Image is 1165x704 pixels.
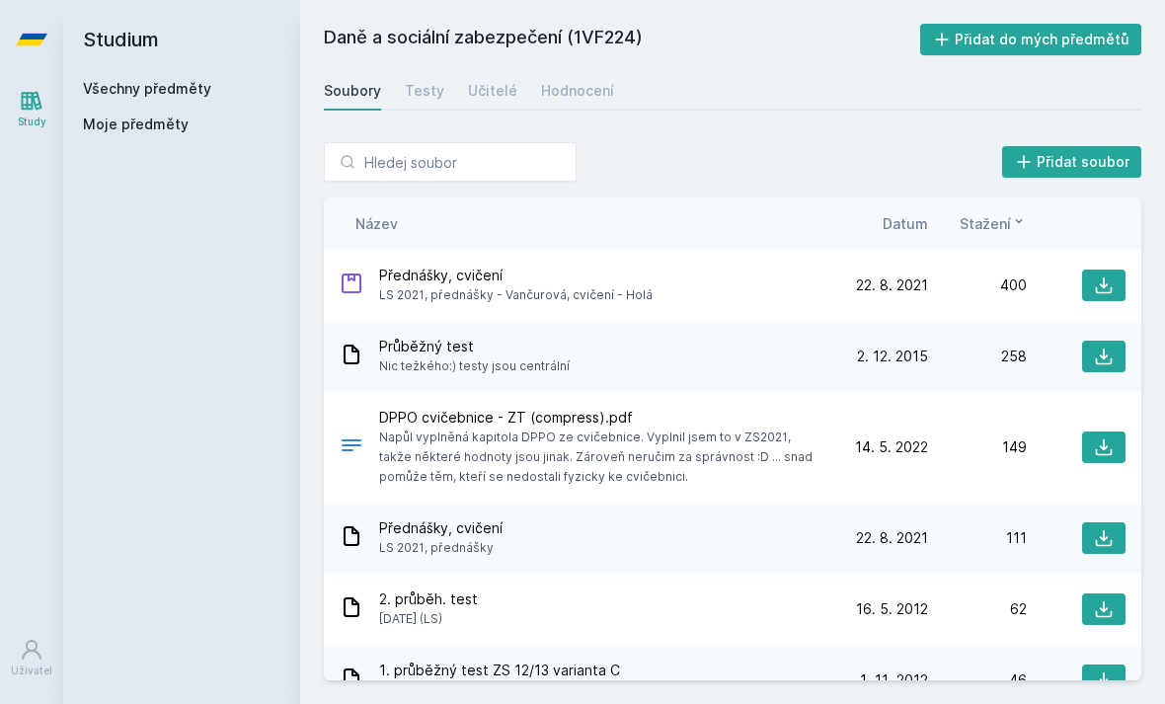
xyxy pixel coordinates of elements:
span: Stažení [960,213,1011,234]
a: Učitelé [468,71,517,111]
div: 149 [928,437,1027,457]
div: 46 [928,670,1027,690]
span: 16. 5. 2012 [856,599,928,619]
span: Přednášky, cvičení [379,266,653,285]
span: 1. 11. 2012 [860,670,928,690]
button: Stažení [960,213,1027,234]
span: DPPO cvičebnice - ZT (compress).pdf [379,408,821,428]
a: Uživatel [4,628,59,688]
input: Hledej soubor [324,142,577,182]
span: Napůl vyplněná kapitola DPPO ze cvičebnice. Vyplnil jsem to v ZS2021, takže některé hodnoty jsou ... [379,428,821,487]
span: 22. 8. 2021 [856,528,928,548]
div: .ZIP [340,272,363,300]
a: Hodnocení [541,71,614,111]
div: Hodnocení [541,81,614,101]
div: 258 [928,347,1027,366]
div: PDF [340,433,363,462]
div: Soubory [324,81,381,101]
h2: Daně a sociální zabezpečení (1VF224) [324,24,920,55]
div: Uživatel [11,664,52,678]
div: 62 [928,599,1027,619]
span: 22. 8. 2021 [856,275,928,295]
span: [DATE] (LS) [379,609,478,629]
span: Nic težkého:) testy jsou centrální [379,356,570,376]
span: Přednášky, cvičení [379,518,503,538]
button: Datum [883,213,928,234]
a: Soubory [324,71,381,111]
button: Přidat soubor [1002,146,1142,178]
button: Název [355,213,398,234]
span: 14. 5. 2022 [855,437,928,457]
div: 400 [928,275,1027,295]
span: Moje předměty [83,115,189,134]
span: 2. průběh. test [379,589,478,609]
span: 2. 12. 2015 [857,347,928,366]
div: Testy [405,81,444,101]
span: Průběžný test [379,337,570,356]
div: Study [18,115,46,129]
a: Všechny předměty [83,80,211,97]
button: Přidat do mých předmětů [920,24,1142,55]
span: LS 2021, přednášky - Vančurová, cvičení - Holá [379,285,653,305]
span: LS 2021, přednášky [379,538,503,558]
div: 111 [928,528,1027,548]
div: Učitelé [468,81,517,101]
a: Study [4,79,59,139]
a: Testy [405,71,444,111]
span: 1. průběžný test ZS 12/13 varianta C [379,661,620,680]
